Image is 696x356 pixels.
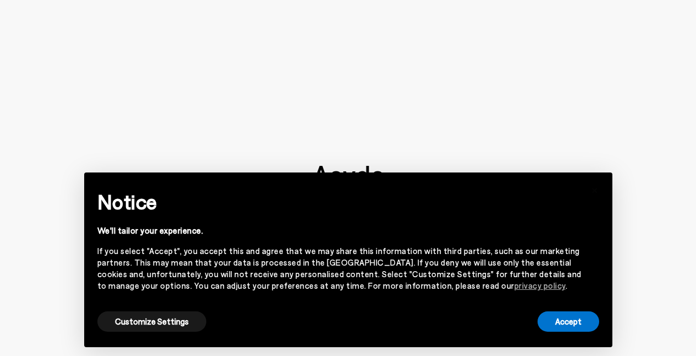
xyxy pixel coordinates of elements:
button: Accept [538,311,599,332]
button: Close this notice [582,176,608,202]
span: × [591,181,599,197]
a: privacy policy [514,281,566,290]
div: We'll tailor your experience. [97,225,582,236]
button: Customize Settings [97,311,206,332]
h2: Notice [97,187,582,216]
div: If you select "Accept", you accept this and agree that we may share this information with third p... [97,245,582,292]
